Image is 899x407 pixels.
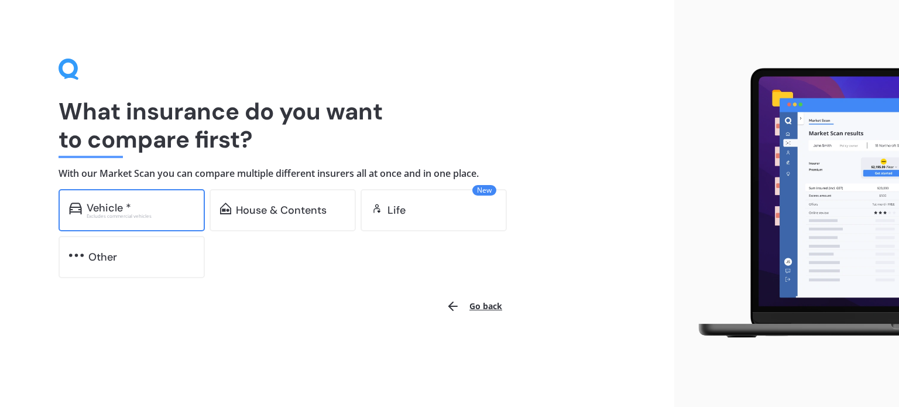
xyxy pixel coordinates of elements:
div: Excludes commercial vehicles [87,214,194,218]
img: car.f15378c7a67c060ca3f3.svg [69,203,82,214]
button: Go back [439,292,509,320]
div: Vehicle * [87,202,131,214]
div: House & Contents [236,204,327,216]
img: home-and-contents.b802091223b8502ef2dd.svg [220,203,231,214]
img: other.81dba5aafe580aa69f38.svg [69,249,84,261]
h4: With our Market Scan you can compare multiple different insurers all at once and in one place. [59,167,616,180]
img: life.f720d6a2d7cdcd3ad642.svg [371,203,383,214]
img: laptop.webp [684,62,899,345]
span: New [472,185,496,196]
div: Life [387,204,406,216]
h1: What insurance do you want to compare first? [59,97,616,153]
div: Other [88,251,117,263]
